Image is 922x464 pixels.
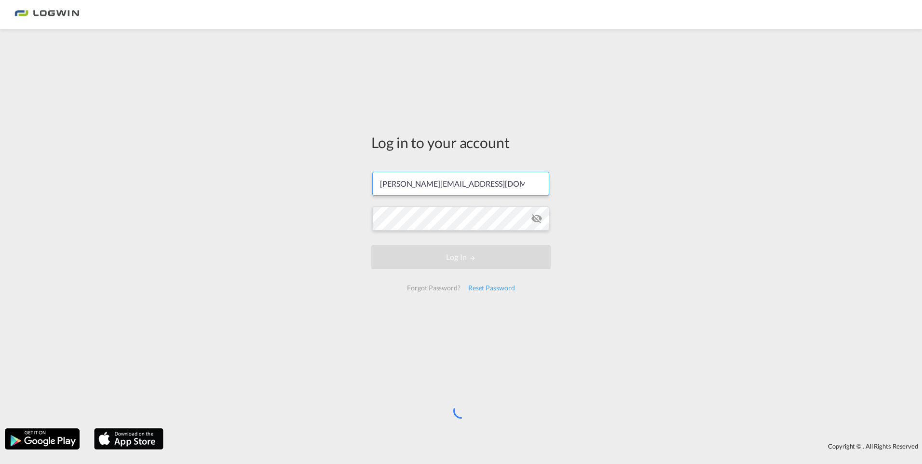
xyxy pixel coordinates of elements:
[4,427,81,450] img: google.png
[372,172,549,196] input: Enter email/phone number
[371,132,551,152] div: Log in to your account
[371,245,551,269] button: LOGIN
[93,427,164,450] img: apple.png
[168,438,922,454] div: Copyright © . All Rights Reserved
[14,4,80,26] img: bc73a0e0d8c111efacd525e4c8ad7d32.png
[531,213,542,224] md-icon: icon-eye-off
[464,279,519,297] div: Reset Password
[403,279,464,297] div: Forgot Password?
